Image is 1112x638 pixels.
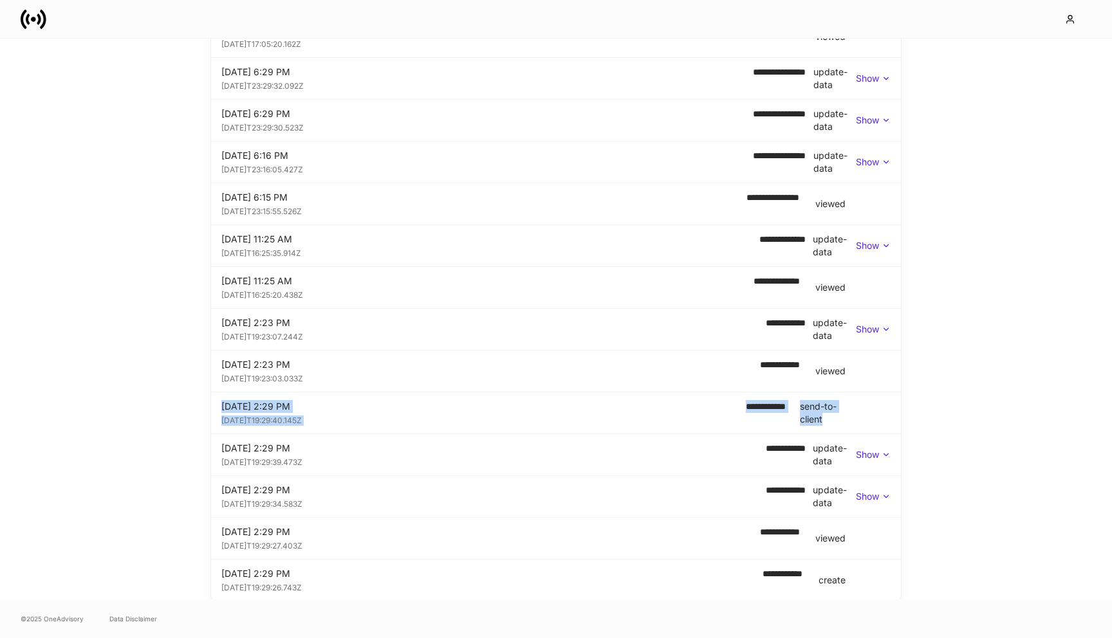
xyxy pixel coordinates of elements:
[221,66,753,78] div: [DATE] 6:29 PM
[221,525,750,538] div: [DATE] 2:29 PM
[109,614,157,624] a: Data Disclaimer
[211,434,901,475] div: [DATE] 2:29 PM[DATE]T19:29:39.473Z**** **** **update-dataShow
[211,100,901,141] div: [DATE] 6:29 PM[DATE]T23:29:30.523Z**** **** **** *update-dataShow
[815,365,846,378] div: viewed
[813,316,857,342] div: update-data
[856,156,879,169] p: Show
[221,191,736,204] div: [DATE] 6:15 PM
[221,442,766,455] div: [DATE] 2:29 PM
[221,275,743,287] div: [DATE] 11:25 AM
[813,233,856,259] div: update-data
[211,225,901,266] div: [DATE] 11:25 AM[DATE]T16:25:35.914Z**** **** ****update-dataShow
[221,580,752,593] div: [DATE]T19:29:26.743Z
[211,58,901,99] div: [DATE] 6:29 PM[DATE]T23:29:32.092Z**** **** **** *update-dataShow
[221,358,750,371] div: [DATE] 2:23 PM
[221,149,753,162] div: [DATE] 6:16 PM
[221,204,736,217] div: [DATE]T23:15:55.526Z
[856,239,879,252] p: Show
[819,574,846,587] div: create
[856,490,879,503] p: Show
[221,316,766,329] div: [DATE] 2:23 PM
[221,287,743,300] div: [DATE]T16:25:20.438Z
[221,162,753,175] div: [DATE]T23:16:05.427Z
[813,442,857,468] div: update-data
[221,484,766,497] div: [DATE] 2:29 PM
[21,614,84,624] span: © 2025 OneAdvisory
[221,78,753,91] div: [DATE]T23:29:32.092Z
[221,413,736,426] div: [DATE]T19:29:40.145Z
[813,484,857,509] div: update-data
[221,107,753,120] div: [DATE] 6:29 PM
[211,141,901,183] div: [DATE] 6:16 PM[DATE]T23:16:05.427Z**** **** **** *update-dataShow
[813,66,856,91] div: update-data
[813,107,856,133] div: update-data
[800,400,846,426] div: send-to-client
[815,532,846,545] div: viewed
[856,448,879,461] p: Show
[856,323,879,336] p: Show
[221,329,766,342] div: [DATE]T19:23:07.244Z
[221,233,759,246] div: [DATE] 11:25 AM
[856,72,879,85] p: Show
[221,120,753,133] div: [DATE]T23:29:30.523Z
[221,246,759,259] div: [DATE]T16:25:35.914Z
[221,455,766,468] div: [DATE]T19:29:39.473Z
[221,567,752,580] div: [DATE] 2:29 PM
[815,281,846,294] div: viewed
[815,197,846,210] div: viewed
[221,400,736,413] div: [DATE] 2:29 PM
[221,497,766,509] div: [DATE]T19:29:34.583Z
[211,309,901,350] div: [DATE] 2:23 PM[DATE]T19:23:07.244Z**** **** **update-dataShow
[221,371,750,384] div: [DATE]T19:23:03.033Z
[221,538,750,551] div: [DATE]T19:29:27.403Z
[856,114,879,127] p: Show
[221,37,743,50] div: [DATE]T17:05:20.162Z
[813,149,856,175] div: update-data
[211,476,901,517] div: [DATE] 2:29 PM[DATE]T19:29:34.583Z**** **** **update-dataShow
